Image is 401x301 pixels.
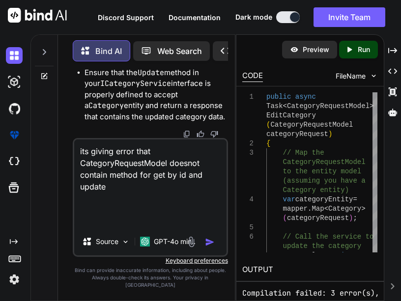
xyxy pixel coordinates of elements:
[121,238,130,246] img: Pick Models
[96,237,118,246] p: Source
[271,121,353,129] span: CategoryRequestModel
[85,67,226,123] li: Ensure that the method in your interface is properly defined to accept a entity and return a resp...
[154,237,196,246] p: GPT-4o min..
[353,214,357,222] span: ;
[283,195,295,203] span: var
[295,195,353,203] span: categoryEntity
[8,8,67,23] img: Bind AI
[283,251,295,259] span: var
[370,72,378,80] img: chevron down
[88,101,124,110] code: Category
[283,102,287,110] span: <
[242,223,254,232] div: 5
[169,13,221,22] span: Documentation
[6,74,23,90] img: darkAi-studio
[186,236,197,247] img: attachment
[328,205,361,213] span: Category
[266,111,316,119] span: EditCategory
[328,251,349,259] span: await
[324,205,328,213] span: <
[197,130,204,138] img: like
[95,45,122,57] p: Bind AI
[283,167,362,175] span: to the entity model
[283,186,349,194] span: Category entity)
[235,12,272,22] span: Dark mode
[287,214,349,222] span: categoryRequest
[98,12,154,23] button: Discord Support
[236,258,384,281] h2: OUTPUT
[100,79,171,88] code: ICategoryService
[169,12,221,23] button: Documentation
[287,102,370,110] span: CategoryRequestModel
[73,267,228,289] p: Bind can provide inaccurate information, including about people. Always double-check its answers....
[283,158,366,166] span: CategoryRequestModel
[205,237,215,247] img: icon
[242,251,254,260] div: 7
[283,242,362,250] span: update the category
[242,139,254,148] div: 2
[283,233,374,241] span: // Call the service to
[266,93,291,101] span: public
[349,214,353,222] span: )
[303,45,329,55] p: Preview
[320,251,324,259] span: =
[370,102,373,110] span: >
[283,177,366,185] span: (assuming you have a
[290,45,299,54] img: preview
[6,127,23,143] img: premium
[138,68,164,78] code: Update
[242,92,254,102] div: 1
[266,102,283,110] span: Task
[6,271,23,288] img: settings
[242,195,254,204] div: 4
[266,121,270,129] span: (
[183,130,191,138] img: copy
[6,47,23,64] img: darkChat
[295,251,320,259] span: result
[210,130,218,138] img: dislike
[242,148,254,158] div: 3
[312,205,324,213] span: Map
[6,100,23,117] img: githubDark
[308,205,312,213] span: .
[242,288,378,299] pre: Compilation failed: 3 error(s), 0 warnings
[242,70,263,82] div: CODE
[73,257,228,265] p: Keyboard preferences
[314,7,385,27] button: Invite Team
[157,45,202,57] p: Web Search
[283,214,287,222] span: (
[140,237,150,246] img: GPT-4o mini
[353,195,357,203] span: =
[283,149,324,157] span: // Map the
[266,130,328,138] span: categoryRequest
[74,139,226,228] textarea: its giving error that CategoryRequestModel doesnot contain method for get by id and update
[295,93,316,101] span: async
[328,130,332,138] span: )
[358,45,370,55] p: Run
[336,71,366,81] span: FileName
[98,13,154,22] span: Discord Support
[362,205,366,213] span: >
[242,232,254,242] div: 6
[283,205,308,213] span: mapper
[6,153,23,170] img: cloudideIcon
[266,139,270,147] span: {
